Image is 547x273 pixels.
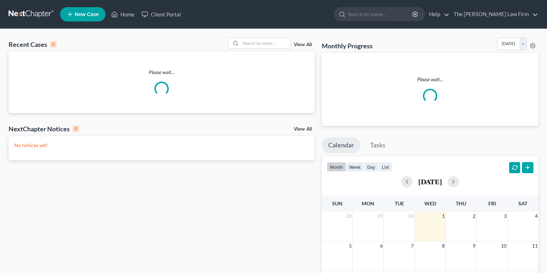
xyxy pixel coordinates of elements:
[364,137,392,153] a: Tasks
[472,242,476,250] span: 9
[241,38,291,48] input: Search by name...
[531,242,538,250] span: 11
[488,200,496,206] span: Fri
[73,126,79,132] div: 0
[376,212,384,220] span: 29
[441,242,445,250] span: 8
[364,162,379,172] button: day
[348,8,413,21] input: Search by name...
[425,8,449,21] a: Help
[503,212,507,220] span: 3
[345,212,353,220] span: 28
[534,212,538,220] span: 4
[395,200,404,206] span: Tue
[450,8,538,21] a: The [PERSON_NAME] Law Firm
[407,212,414,220] span: 30
[294,127,312,132] a: View All
[138,8,184,21] a: Client Portal
[9,40,56,49] div: Recent Cases
[472,212,476,220] span: 2
[410,242,414,250] span: 7
[518,200,527,206] span: Sat
[332,200,343,206] span: Sun
[456,200,466,206] span: Thu
[346,162,364,172] button: week
[379,242,384,250] span: 6
[362,200,374,206] span: Mon
[294,42,312,47] a: View All
[418,178,442,185] h2: [DATE]
[379,162,392,172] button: list
[50,41,56,48] div: 0
[322,42,373,50] h3: Monthly Progress
[441,212,445,220] span: 1
[500,242,507,250] span: 10
[327,76,533,83] p: Please wait...
[424,200,436,206] span: Wed
[327,162,346,172] button: month
[108,8,138,21] a: Home
[75,12,99,17] span: New Case
[9,125,79,133] div: NextChapter Notices
[348,242,353,250] span: 5
[322,137,360,153] a: Calendar
[9,69,315,76] p: Please wait...
[14,142,309,149] p: No notices yet!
